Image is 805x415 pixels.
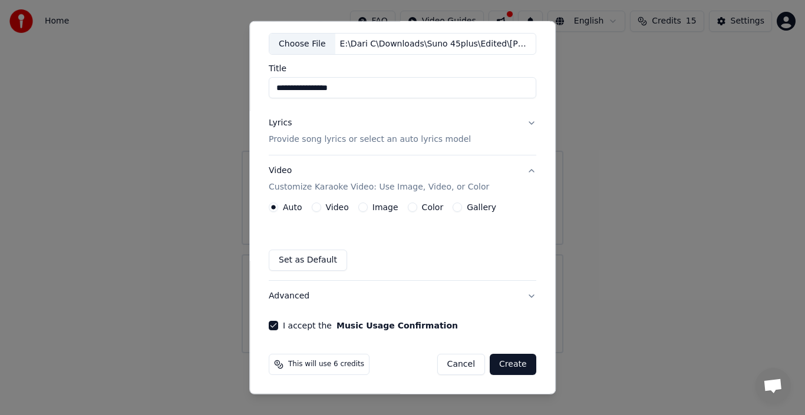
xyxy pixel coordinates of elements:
button: I accept the [336,321,458,330]
div: Lyrics [269,117,292,129]
div: Video [269,165,489,193]
label: Auto [283,203,302,211]
div: Choose File [269,33,335,54]
label: Color [422,203,444,211]
label: I accept the [283,321,458,330]
div: E:\Dari C\Downloads\Suno 45plus\Edited\[PERSON_NAME].mp3 [335,38,536,49]
label: Title [269,64,536,72]
label: Video [326,203,349,211]
div: VideoCustomize Karaoke Video: Use Image, Video, or Color [269,202,536,280]
button: Cancel [437,354,485,375]
button: VideoCustomize Karaoke Video: Use Image, Video, or Color [269,155,536,202]
label: Gallery [467,203,496,211]
p: Provide song lyrics or select an auto lyrics model [269,134,471,145]
button: Create [490,354,536,375]
span: This will use 6 credits [288,360,364,369]
button: Set as Default [269,250,347,271]
label: Image [372,203,398,211]
button: LyricsProvide song lyrics or select an auto lyrics model [269,108,536,155]
p: Customize Karaoke Video: Use Image, Video, or Color [269,181,489,193]
button: Advanced [269,281,536,311]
